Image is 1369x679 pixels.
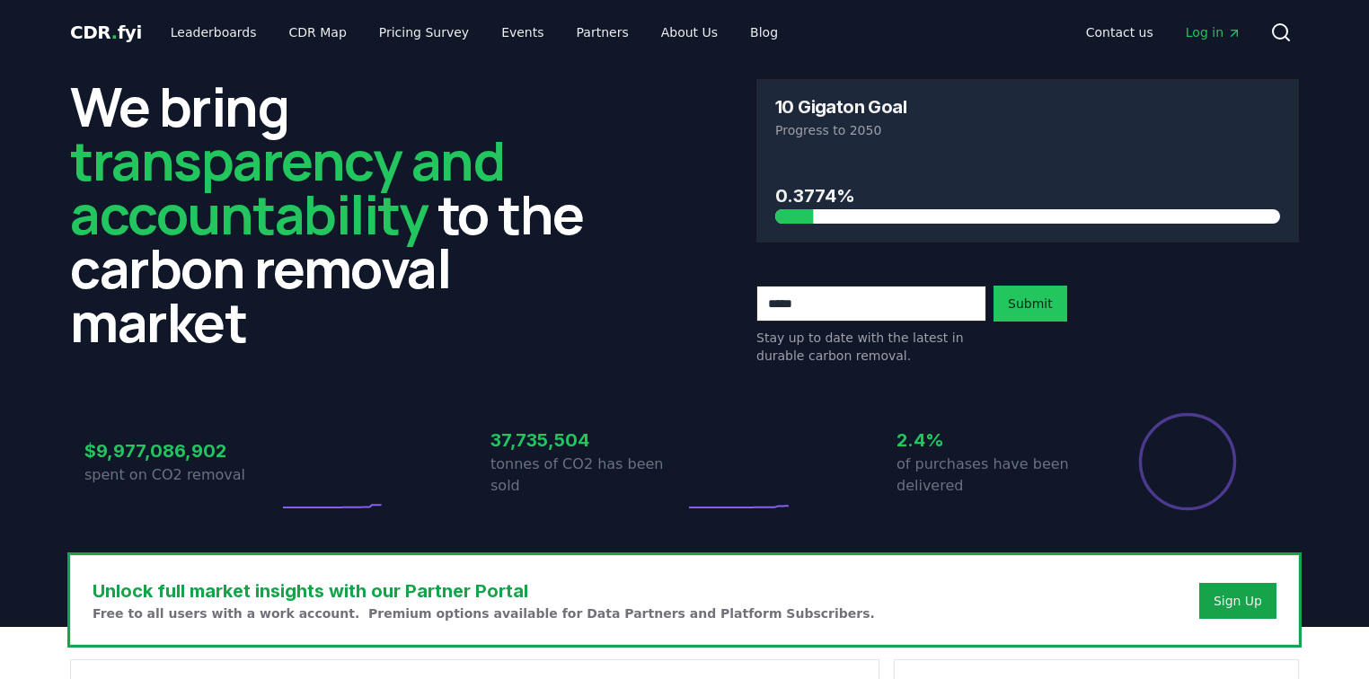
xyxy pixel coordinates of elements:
[896,454,1091,497] p: of purchases have been delivered
[70,22,142,43] span: CDR fyi
[70,123,504,251] span: transparency and accountability
[1072,16,1256,48] nav: Main
[775,98,906,116] h3: 10 Gigaton Goal
[84,464,278,486] p: spent on CO2 removal
[156,16,271,48] a: Leaderboards
[736,16,792,48] a: Blog
[490,427,684,454] h3: 37,735,504
[70,79,613,348] h2: We bring to the carbon removal market
[84,437,278,464] h3: $9,977,086,902
[1186,23,1241,41] span: Log in
[1137,411,1238,512] div: Percentage of sales delivered
[756,329,986,365] p: Stay up to date with the latest in durable carbon removal.
[775,121,1280,139] p: Progress to 2050
[775,182,1280,209] h3: 0.3774%
[647,16,732,48] a: About Us
[1072,16,1168,48] a: Contact us
[93,604,875,622] p: Free to all users with a work account. Premium options available for Data Partners and Platform S...
[275,16,361,48] a: CDR Map
[994,286,1067,322] button: Submit
[93,578,875,604] h3: Unlock full market insights with our Partner Portal
[1199,583,1276,619] button: Sign Up
[562,16,643,48] a: Partners
[156,16,792,48] nav: Main
[1214,592,1262,610] a: Sign Up
[70,20,142,45] a: CDR.fyi
[490,454,684,497] p: tonnes of CO2 has been sold
[111,22,118,43] span: .
[365,16,483,48] a: Pricing Survey
[487,16,558,48] a: Events
[896,427,1091,454] h3: 2.4%
[1171,16,1256,48] a: Log in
